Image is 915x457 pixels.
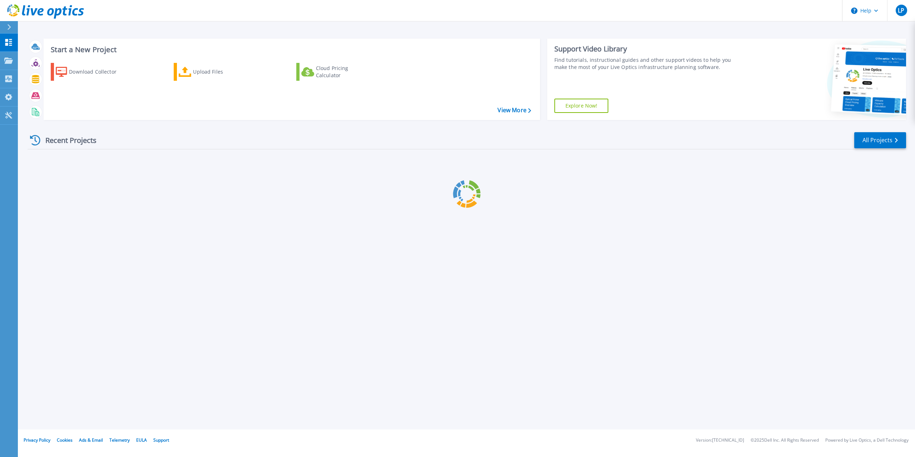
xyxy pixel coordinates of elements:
h3: Start a New Project [51,46,531,54]
a: Cloud Pricing Calculator [296,63,376,81]
div: Download Collector [69,65,126,79]
span: LP [898,8,904,13]
li: © 2025 Dell Inc. All Rights Reserved [751,438,819,443]
div: Upload Files [193,65,250,79]
a: All Projects [854,132,906,148]
a: Support [153,437,169,443]
a: Upload Files [174,63,253,81]
a: Download Collector [51,63,130,81]
a: Ads & Email [79,437,103,443]
a: Cookies [57,437,73,443]
div: Find tutorials, instructional guides and other support videos to help you make the most of your L... [554,56,740,71]
a: Explore Now! [554,99,609,113]
a: Telemetry [109,437,130,443]
a: EULA [136,437,147,443]
a: View More [498,107,531,114]
a: Privacy Policy [24,437,50,443]
li: Powered by Live Optics, a Dell Technology [825,438,909,443]
li: Version: [TECHNICAL_ID] [696,438,744,443]
div: Support Video Library [554,44,740,54]
div: Recent Projects [28,131,106,149]
div: Cloud Pricing Calculator [316,65,373,79]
